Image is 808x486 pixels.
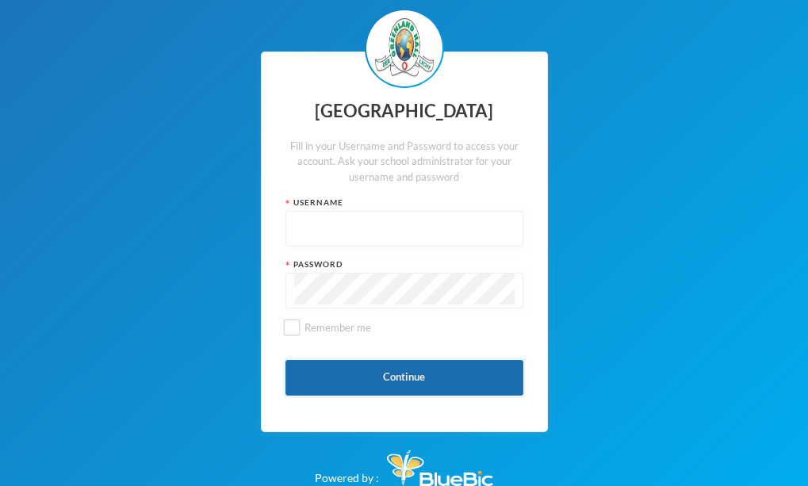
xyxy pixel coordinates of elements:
[298,321,377,334] span: Remember me
[285,197,523,209] div: Username
[285,139,523,186] div: Fill in your Username and Password to access your account. Ask your school administrator for your...
[285,96,523,127] div: [GEOGRAPHIC_DATA]
[315,442,493,486] div: Powered by :
[285,360,523,396] button: Continue
[285,258,523,270] div: Password
[387,450,493,486] img: Bluebic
